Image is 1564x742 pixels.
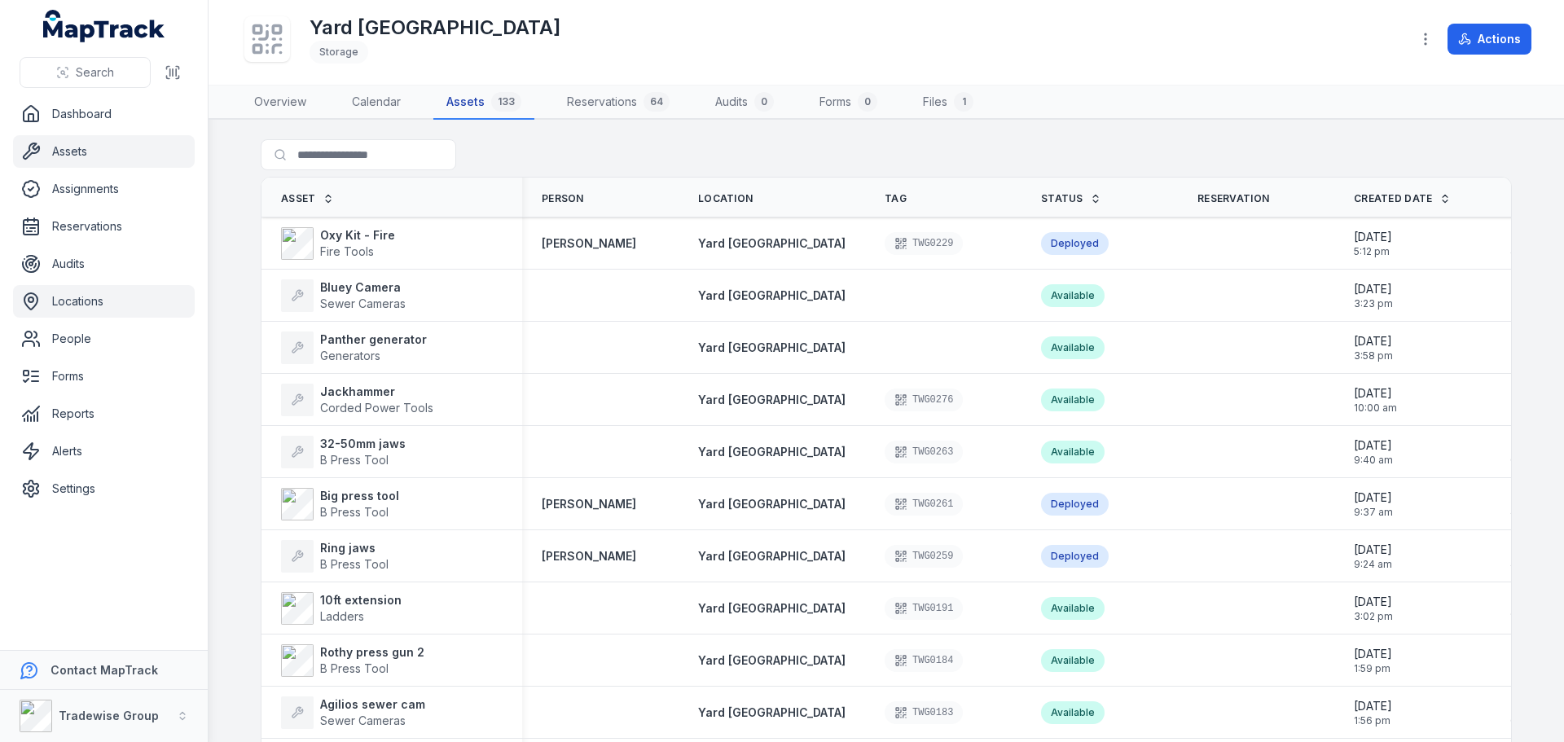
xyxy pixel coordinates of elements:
strong: Jackhammer [320,384,433,400]
a: [PERSON_NAME] [542,235,636,252]
a: Forms0 [806,86,890,120]
a: JackhammerCorded Power Tools [281,384,433,416]
span: Created Date [1354,192,1433,205]
a: Yard [GEOGRAPHIC_DATA] [698,496,846,512]
span: 1:56 pm [1354,714,1392,727]
span: 1:59 pm [1354,662,1392,675]
span: 7:39 am [1510,402,1549,415]
time: 8/18/2025, 4:52:53 AM [1510,542,1549,571]
time: 5/9/2025, 1:59:25 PM [1354,646,1392,675]
a: Audits0 [702,86,787,120]
div: Available [1041,389,1105,411]
span: Yard [GEOGRAPHIC_DATA] [698,288,846,302]
span: [DATE] [1354,437,1393,454]
div: Available [1041,441,1105,463]
span: [DATE] [1354,229,1392,245]
strong: Rothy press gun 2 [320,644,424,661]
a: Yard [GEOGRAPHIC_DATA] [698,340,846,356]
span: [DATE] [1354,385,1397,402]
div: TWG0229 [885,232,963,255]
time: 6/12/2025, 6:26:34 PM [1510,437,1549,467]
span: Yard [GEOGRAPHIC_DATA] [698,601,846,615]
a: Yard [GEOGRAPHIC_DATA] [698,548,846,564]
span: Reservation [1197,192,1269,205]
div: 1 [954,92,973,112]
time: 5/28/2025, 10:00:46 AM [1354,385,1397,415]
a: Locations [13,285,195,318]
div: Available [1041,284,1105,307]
a: Panther generatorGenerators [281,331,427,364]
button: Search [20,57,151,88]
a: Settings [13,472,195,505]
a: Oxy Kit - FireFire Tools [281,227,395,260]
a: Rothy press gun 2B Press Tool [281,644,424,677]
a: People [13,323,195,355]
span: B Press Tool [320,557,389,571]
time: 5/28/2025, 9:40:21 AM [1354,437,1393,467]
span: 4:52 am [1510,506,1549,519]
a: Forms [13,360,195,393]
strong: Panther generator [320,331,427,348]
div: Available [1041,597,1105,620]
time: 5/22/2025, 3:02:43 PM [1354,594,1393,623]
strong: Agilios sewer cam [320,696,425,713]
div: 64 [644,92,670,112]
h1: Yard [GEOGRAPHIC_DATA] [310,15,560,41]
span: Ladders [320,609,364,623]
a: Assets [13,135,195,168]
span: [DATE] [1354,333,1393,349]
a: Overview [241,86,319,120]
span: 9:37 am [1354,506,1393,519]
div: Available [1041,336,1105,359]
span: Person [542,192,584,205]
a: Dashboard [13,98,195,130]
span: Status [1041,192,1083,205]
span: [DATE] [1354,490,1393,506]
a: Assets133 [433,86,534,120]
div: Available [1041,701,1105,724]
a: Bluey CameraSewer Cameras [281,279,406,312]
span: Yard [GEOGRAPHIC_DATA] [698,705,846,719]
span: Location [698,192,753,205]
span: Fire Tools [320,244,374,258]
a: [PERSON_NAME] [542,548,636,564]
strong: 10ft extension [320,592,402,608]
div: 0 [858,92,877,112]
a: Yard [GEOGRAPHIC_DATA] [698,705,846,721]
span: Corded Power Tools [320,401,433,415]
span: 4:52 am [1510,245,1549,258]
a: Yard [GEOGRAPHIC_DATA] [698,652,846,669]
span: [DATE] [1510,437,1549,454]
span: [DATE] [1354,594,1393,610]
span: 10:00 am [1354,402,1397,415]
time: 5/28/2025, 9:24:09 AM [1354,542,1392,571]
div: TWG0191 [885,597,963,620]
a: MapTrack [43,10,165,42]
span: [DATE] [1510,229,1549,245]
a: 32-50mm jawsB Press Tool [281,436,406,468]
span: Yard [GEOGRAPHIC_DATA] [698,445,846,459]
a: Reservations [13,210,195,243]
time: 7/22/2025, 3:23:22 PM [1354,281,1393,310]
div: Deployed [1041,232,1109,255]
span: 6:26 pm [1510,454,1549,467]
span: Asset [281,192,316,205]
strong: Ring jaws [320,540,389,556]
div: TWG0183 [885,701,963,724]
span: 3:58 pm [1510,349,1549,362]
a: Created Date [1354,192,1451,205]
a: Ring jawsB Press Tool [281,540,389,573]
span: 3:23 pm [1354,297,1393,310]
strong: Bluey Camera [320,279,406,296]
span: B Press Tool [320,661,389,675]
span: [DATE] [1510,281,1549,297]
a: Yard [GEOGRAPHIC_DATA] [698,444,846,460]
span: Yard [GEOGRAPHIC_DATA] [698,393,846,406]
span: 3:02 pm [1354,610,1393,623]
button: Actions [1448,24,1531,55]
strong: Tradewise Group [59,709,159,722]
span: Yard [GEOGRAPHIC_DATA] [698,236,846,250]
time: 8/20/2025, 2:01:47 AM [1510,646,1549,675]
